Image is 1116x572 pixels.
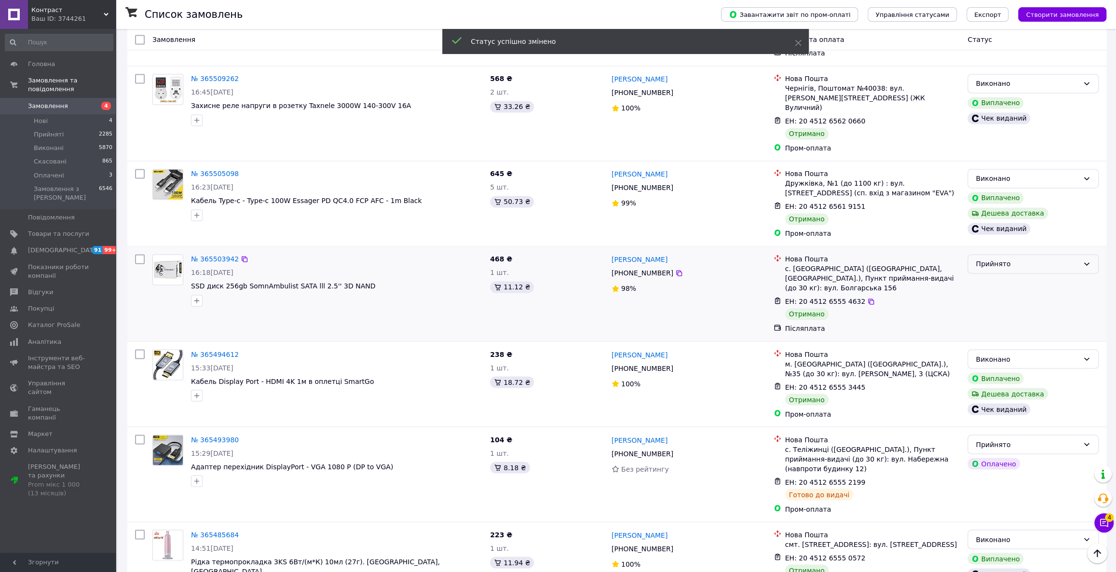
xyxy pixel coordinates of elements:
[99,185,112,202] span: 6546
[28,338,61,346] span: Аналітика
[785,359,960,378] div: м. [GEOGRAPHIC_DATA] ([GEOGRAPHIC_DATA].), №35 (до 30 кг): вул. [PERSON_NAME], 3 (ЦСКА)
[976,354,1079,364] div: Виконано
[109,117,112,125] span: 4
[1094,513,1114,532] button: Чат з покупцем4
[976,78,1079,89] div: Виконано
[610,181,675,194] div: [PHONE_NUMBER]
[5,34,113,51] input: Пошук
[785,254,960,264] div: Нова Пошта
[28,230,89,238] span: Товари та послуги
[610,361,675,375] div: [PHONE_NUMBER]
[785,504,960,514] div: Пром-оплата
[490,196,534,207] div: 50.73 ₴
[868,7,957,22] button: Управління статусами
[99,144,112,152] span: 5870
[92,246,103,254] span: 91
[28,405,89,422] span: Гаманець компанії
[785,298,866,305] span: ЕН: 20 4512 6555 4632
[191,463,393,470] span: Адаптер перехідник DisplayPort - VGA 1080 P (DP to VGA)
[785,229,960,238] div: Пром-оплата
[153,530,182,560] img: Фото товару
[785,128,829,139] div: Отримано
[785,554,866,561] span: ЕН: 20 4512 6555 0572
[967,97,1023,109] div: Виплачено
[490,88,509,96] span: 2 шт.
[28,354,89,371] span: Інструменти веб-майстра та SEO
[976,439,1079,449] div: Прийнято
[785,117,866,125] span: ЕН: 20 4512 6562 0660
[191,88,233,96] span: 16:45[DATE]
[967,372,1023,384] div: Виплачено
[471,37,771,46] div: Статус успішно змінено
[785,394,829,405] div: Отримано
[967,223,1030,234] div: Чек виданий
[785,74,960,83] div: Нова Пошта
[785,489,854,500] div: Готово до видачі
[28,430,53,438] span: Маркет
[34,130,64,139] span: Прийняті
[191,75,239,82] a: № 365509262
[490,183,509,191] span: 5 шт.
[28,480,89,498] div: Prom мікс 1 000 (13 місяців)
[612,169,667,179] a: [PERSON_NAME]
[191,436,239,443] a: № 365493980
[1087,543,1107,563] button: Наверх
[785,213,829,225] div: Отримано
[153,76,183,103] img: Фото товару
[490,170,512,177] span: 645 ₴
[967,458,1020,469] div: Оплачено
[490,462,530,473] div: 8.18 ₴
[28,246,99,255] span: [DEMOGRAPHIC_DATA]
[612,255,667,264] a: [PERSON_NAME]
[145,9,243,20] h1: Список замовлень
[34,117,48,125] span: Нові
[191,364,233,371] span: 15:33[DATE]
[153,350,183,380] img: Фото товару
[490,350,512,358] span: 238 ₴
[28,304,54,313] span: Покупці
[28,60,55,68] span: Головна
[967,112,1030,124] div: Чек виданий
[976,259,1079,269] div: Прийнято
[109,171,112,180] span: 3
[191,377,374,385] span: Кабель Display Port - HDMI 4K 1м в оплетці SmartGo
[490,557,534,568] div: 11.94 ₴
[153,256,183,284] img: Фото товару
[191,282,375,290] span: SSD диск 256gb SomnAmbulist SATA lll 2.5'' 3D NAND
[610,266,675,280] div: [PHONE_NUMBER]
[785,349,960,359] div: Нова Пошта
[152,349,183,380] a: Фото товару
[28,321,80,329] span: Каталог ProSale
[191,449,233,457] span: 15:29[DATE]
[103,246,119,254] span: 99+
[966,7,1009,22] button: Експорт
[28,263,89,280] span: Показники роботи компанії
[610,542,675,555] div: [PHONE_NUMBER]
[610,447,675,460] div: [PHONE_NUMBER]
[191,197,422,204] a: Кабель Type-c - Type-c 100W Essager PD QC4.0 FCP AFC - 1m Black
[967,36,992,43] span: Статус
[490,449,509,457] span: 1 шт.
[101,102,111,110] span: 4
[1105,513,1114,522] span: 4
[621,199,636,207] span: 99%
[785,203,866,210] span: ЕН: 20 4512 6561 9151
[976,534,1079,545] div: Виконано
[785,383,866,391] span: ЕН: 20 4512 6555 3445
[31,14,116,23] div: Ваш ID: 3744261
[490,436,512,443] span: 104 ₴
[621,104,640,112] span: 100%
[490,544,509,552] span: 1 шт.
[785,409,960,419] div: Пром-оплата
[967,192,1023,204] div: Виплачено
[28,288,53,297] span: Відгуки
[875,11,949,18] span: Управління статусами
[1026,11,1099,18] span: Створити замовлення
[621,560,640,568] span: 100%
[785,324,960,333] div: Післяплата
[967,403,1030,415] div: Чек виданий
[28,379,89,396] span: Управління сайтом
[612,74,667,84] a: [PERSON_NAME]
[28,446,77,455] span: Налаштування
